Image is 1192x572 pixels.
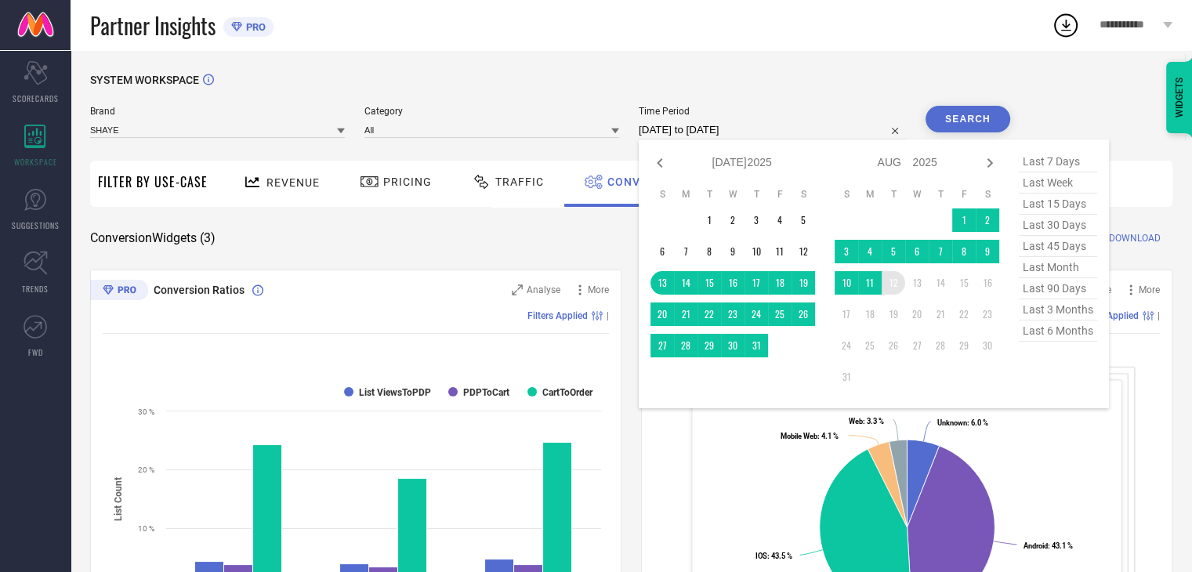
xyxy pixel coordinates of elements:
[697,208,721,232] td: Tue Jul 01 2025
[266,176,320,189] span: Revenue
[768,208,792,232] td: Fri Jul 04 2025
[882,302,905,326] td: Tue Aug 19 2025
[980,154,999,172] div: Next month
[639,106,906,117] span: Time Period
[22,283,49,295] span: TRENDS
[745,302,768,326] td: Thu Jul 24 2025
[12,219,60,231] span: SUGGESTIONS
[1019,299,1097,320] span: last 3 months
[98,172,208,191] span: Filter By Use-Case
[697,334,721,357] td: Tue Jul 29 2025
[849,417,863,425] tspan: Web
[721,188,745,201] th: Wednesday
[882,240,905,263] td: Tue Aug 05 2025
[882,188,905,201] th: Tuesday
[937,418,988,427] text: : 6.0 %
[674,334,697,357] td: Mon Jul 28 2025
[835,365,858,389] td: Sun Aug 31 2025
[926,106,1010,132] button: Search
[792,271,815,295] td: Sat Jul 19 2025
[113,476,124,520] tspan: List Count
[781,432,839,440] text: : 4.1 %
[792,188,815,201] th: Saturday
[882,271,905,295] td: Tue Aug 12 2025
[90,230,216,246] span: Conversion Widgets ( 3 )
[90,74,199,86] span: SYSTEM WORKSPACE
[639,121,906,139] input: Select time period
[768,240,792,263] td: Fri Jul 11 2025
[858,334,882,357] td: Mon Aug 25 2025
[768,302,792,326] td: Fri Jul 25 2025
[1019,194,1097,215] span: last 15 days
[1139,284,1160,295] span: More
[463,387,509,398] text: PDPToCart
[792,302,815,326] td: Sat Jul 26 2025
[674,240,697,263] td: Mon Jul 07 2025
[1158,310,1160,321] span: |
[929,240,952,263] td: Thu Aug 07 2025
[976,334,999,357] td: Sat Aug 30 2025
[697,188,721,201] th: Tuesday
[527,284,560,295] span: Analyse
[858,302,882,326] td: Mon Aug 18 2025
[1019,236,1097,257] span: last 45 days
[882,334,905,357] td: Tue Aug 26 2025
[745,334,768,357] td: Thu Jul 31 2025
[90,106,345,117] span: Brand
[905,271,929,295] td: Wed Aug 13 2025
[697,302,721,326] td: Tue Jul 22 2025
[929,271,952,295] td: Thu Aug 14 2025
[154,284,245,296] span: Conversion Ratios
[383,176,432,188] span: Pricing
[952,271,976,295] td: Fri Aug 15 2025
[976,240,999,263] td: Sat Aug 09 2025
[835,188,858,201] th: Sunday
[905,302,929,326] td: Wed Aug 20 2025
[952,334,976,357] td: Fri Aug 29 2025
[745,240,768,263] td: Thu Jul 10 2025
[952,208,976,232] td: Fri Aug 01 2025
[650,154,669,172] div: Previous month
[495,176,544,188] span: Traffic
[768,188,792,201] th: Friday
[674,302,697,326] td: Mon Jul 21 2025
[650,188,674,201] th: Sunday
[359,387,431,398] text: List ViewsToPDP
[905,188,929,201] th: Wednesday
[512,284,523,295] svg: Zoom
[527,310,588,321] span: Filters Applied
[976,302,999,326] td: Sat Aug 23 2025
[721,240,745,263] td: Wed Jul 09 2025
[650,302,674,326] td: Sun Jul 20 2025
[792,240,815,263] td: Sat Jul 12 2025
[929,188,952,201] th: Thursday
[674,188,697,201] th: Monday
[849,417,884,425] text: : 3.3 %
[1019,172,1097,194] span: last week
[90,280,148,303] div: Premium
[835,271,858,295] td: Sun Aug 10 2025
[745,188,768,201] th: Thursday
[13,92,59,104] span: SCORECARDS
[835,240,858,263] td: Sun Aug 03 2025
[90,9,216,42] span: Partner Insights
[721,334,745,357] td: Wed Jul 30 2025
[792,208,815,232] td: Sat Jul 05 2025
[905,240,929,263] td: Wed Aug 06 2025
[650,271,674,295] td: Sun Jul 13 2025
[905,334,929,357] td: Wed Aug 27 2025
[674,271,697,295] td: Mon Jul 14 2025
[858,240,882,263] td: Mon Aug 04 2025
[768,271,792,295] td: Fri Jul 18 2025
[1019,278,1097,299] span: last 90 days
[721,271,745,295] td: Wed Jul 16 2025
[755,552,767,560] tspan: IOS
[607,176,683,188] span: Conversion
[976,271,999,295] td: Sat Aug 16 2025
[138,407,154,416] text: 30 %
[952,240,976,263] td: Fri Aug 08 2025
[1024,541,1073,550] text: : 43.1 %
[1019,320,1097,342] span: last 6 months
[242,21,266,33] span: PRO
[835,302,858,326] td: Sun Aug 17 2025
